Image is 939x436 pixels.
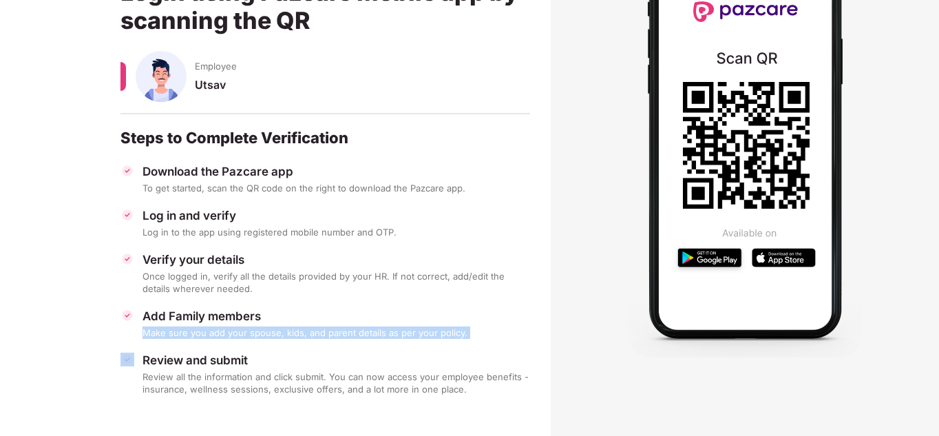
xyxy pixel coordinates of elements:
[143,226,530,238] div: Log in to the app using registered mobile number and OTP.
[120,252,134,266] img: svg+xml;base64,PHN2ZyBpZD0iVGljay0zMngzMiIgeG1sbnM9Imh0dHA6Ly93d3cudzMub3JnLzIwMDAvc3ZnIiB3aWR0aD...
[143,208,530,223] div: Log in and verify
[120,128,530,147] div: Steps to Complete Verification
[195,60,237,72] span: Employee
[143,252,530,267] div: Verify your details
[143,309,530,324] div: Add Family members
[136,51,187,102] img: svg+xml;base64,PHN2ZyBpZD0iU3BvdXNlX01hbGUiIHhtbG5zPSJodHRwOi8vd3d3LnczLm9yZy8yMDAwL3N2ZyIgeG1sbn...
[143,371,530,395] div: Review all the information and click submit. You can now access your employee benefits - insuranc...
[143,270,530,295] div: Once logged in, verify all the details provided by your HR. If not correct, add/edit the details ...
[120,208,134,222] img: svg+xml;base64,PHN2ZyBpZD0iVGljay0zMngzMiIgeG1sbnM9Imh0dHA6Ly93d3cudzMub3JnLzIwMDAvc3ZnIiB3aWR0aD...
[143,164,530,179] div: Download the Pazcare app
[195,78,530,105] div: Utsav
[143,353,530,368] div: Review and submit
[120,309,134,322] img: svg+xml;base64,PHN2ZyBpZD0iVGljay0zMngzMiIgeG1sbnM9Imh0dHA6Ly93d3cudzMub3JnLzIwMDAvc3ZnIiB3aWR0aD...
[143,326,530,339] div: Make sure you add your spouse, kids, and parent details as per your policy.
[120,164,134,178] img: svg+xml;base64,PHN2ZyBpZD0iVGljay0zMngzMiIgeG1sbnM9Imh0dHA6Ly93d3cudzMub3JnLzIwMDAvc3ZnIiB3aWR0aD...
[120,353,134,366] img: svg+xml;base64,PHN2ZyBpZD0iVGljay0zMngzMiIgeG1sbnM9Imh0dHA6Ly93d3cudzMub3JnLzIwMDAvc3ZnIiB3aWR0aD...
[143,182,530,194] div: To get started, scan the QR code on the right to download the Pazcare app.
